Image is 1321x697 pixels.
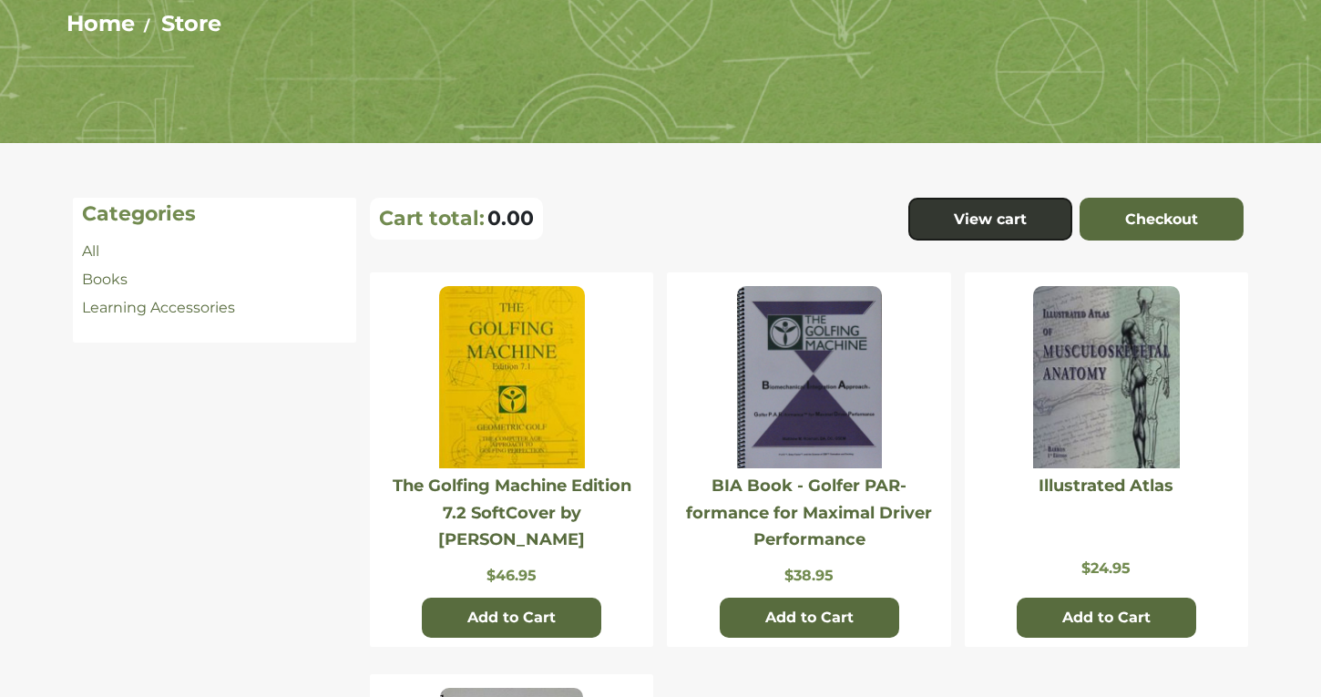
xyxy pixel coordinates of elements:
button: Add to Cart [720,598,899,638]
span: 0.00 [487,206,534,231]
a: BIA Book - Golfer PAR-formance for Maximal Driver Performance [686,476,932,549]
p: Cart total: [379,206,485,231]
h4: Categories [82,202,347,226]
img: Illustrated Atlas [1033,286,1179,468]
img: The Golfing Machine Edition 7.2 SoftCover by Homer Kelley [439,286,585,468]
a: Home [67,10,135,36]
p: $46.95 [379,567,644,584]
img: BIA Book - Golfer PAR-formance for Maximal Driver Performance [737,286,882,468]
button: Add to Cart [422,598,601,638]
a: Books [82,271,128,288]
a: Checkout [1080,198,1244,241]
a: All [82,242,99,260]
a: Store [161,10,221,36]
p: $38.95 [676,567,941,584]
a: View cart [908,198,1072,241]
a: Learning Accessories [82,299,235,316]
a: The Golfing Machine Edition 7.2 SoftCover by [PERSON_NAME] [393,476,631,549]
a: Illustrated Atlas [1039,476,1173,496]
button: Add to Cart [1017,598,1196,638]
p: $24.95 [974,559,1239,577]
